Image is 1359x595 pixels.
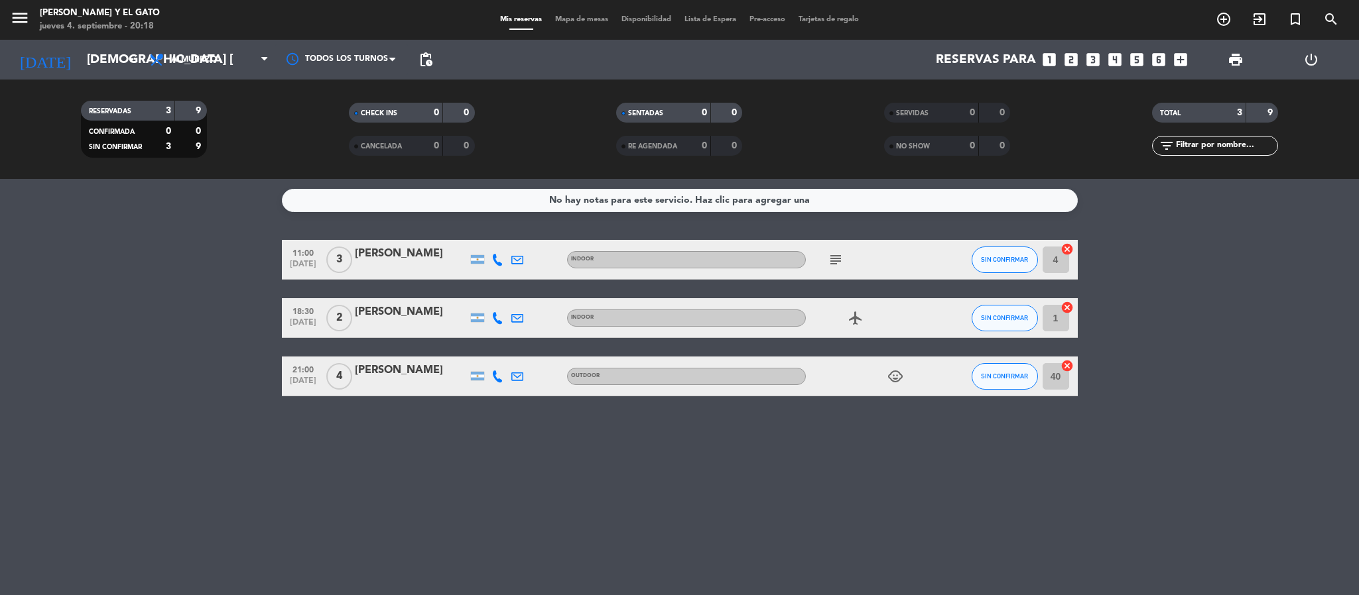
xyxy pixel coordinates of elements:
strong: 9 [196,142,204,151]
i: subject [828,252,844,268]
span: SIN CONFIRMAR [981,314,1028,321]
span: Reservas para [936,52,1036,67]
strong: 3 [1237,108,1242,117]
i: child_care [887,368,903,384]
span: 11:00 [287,244,320,260]
strong: 9 [196,106,204,115]
i: airplanemode_active [848,310,864,326]
span: OUTDOOR [571,373,600,378]
i: add_box [1172,51,1189,68]
span: 21:00 [287,361,320,376]
span: SIN CONFIRMAR [981,372,1028,380]
div: jueves 4. septiembre - 20:18 [40,20,160,33]
span: SENTADAS [628,110,663,117]
i: looks_two [1063,51,1080,68]
span: 2 [326,305,352,331]
span: INDOOR [571,256,594,262]
div: [PERSON_NAME] [355,245,468,262]
i: looks_3 [1084,51,1102,68]
strong: 0 [702,141,707,150]
span: Almuerzo [171,55,217,64]
strong: 0 [1000,141,1007,150]
strong: 0 [434,141,439,150]
span: [DATE] [287,376,320,392]
span: SERVIDAS [896,110,929,117]
i: cancel [1061,359,1074,372]
i: power_settings_new [1303,52,1319,68]
i: cancel [1061,301,1074,314]
strong: 0 [464,141,472,150]
i: search [1323,11,1339,27]
strong: 0 [732,141,740,150]
button: SIN CONFIRMAR [972,246,1038,273]
span: Lista de Espera [678,16,743,23]
strong: 0 [434,108,439,117]
strong: 9 [1267,108,1275,117]
i: looks_4 [1106,51,1124,68]
div: LOG OUT [1273,40,1349,80]
i: turned_in_not [1287,11,1303,27]
i: add_circle_outline [1216,11,1232,27]
span: pending_actions [418,52,434,68]
strong: 0 [702,108,707,117]
span: print [1228,52,1244,68]
i: arrow_drop_down [123,52,139,68]
span: CONFIRMADA [89,129,135,135]
div: No hay notas para este servicio. Haz clic para agregar una [549,193,810,208]
span: CANCELADA [361,143,402,150]
span: SIN CONFIRMAR [89,144,142,150]
strong: 0 [732,108,740,117]
strong: 0 [1000,108,1007,117]
strong: 0 [196,127,204,136]
button: menu [10,8,30,32]
span: RE AGENDADA [628,143,677,150]
strong: 0 [464,108,472,117]
span: [DATE] [287,260,320,275]
i: exit_to_app [1252,11,1267,27]
i: menu [10,8,30,28]
div: [PERSON_NAME] [355,362,468,379]
i: [DATE] [10,45,80,74]
div: [PERSON_NAME] y El Gato [40,7,160,20]
span: 4 [326,363,352,390]
span: [DATE] [287,318,320,333]
span: Disponibilidad [615,16,678,23]
i: cancel [1061,243,1074,256]
strong: 0 [970,141,975,150]
span: INDOOR [571,315,594,320]
button: SIN CONFIRMAR [972,305,1038,331]
span: CHECK INS [361,110,397,117]
strong: 3 [166,142,171,151]
span: SIN CONFIRMAR [981,256,1028,263]
span: Tarjetas de regalo [792,16,866,23]
strong: 0 [970,108,975,117]
span: NO SHOW [896,143,930,150]
span: Mapa de mesas [549,16,615,23]
i: looks_6 [1150,51,1167,68]
span: 3 [326,246,352,273]
div: [PERSON_NAME] [355,303,468,321]
span: Pre-acceso [743,16,792,23]
input: Filtrar por nombre... [1175,138,1277,153]
i: looks_one [1041,51,1058,68]
button: SIN CONFIRMAR [972,363,1038,390]
i: looks_5 [1128,51,1145,68]
span: RESERVADAS [89,108,131,115]
span: 18:30 [287,303,320,318]
strong: 3 [166,106,171,115]
strong: 0 [166,127,171,136]
span: TOTAL [1160,110,1181,117]
span: Mis reservas [493,16,549,23]
i: filter_list [1159,138,1175,154]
